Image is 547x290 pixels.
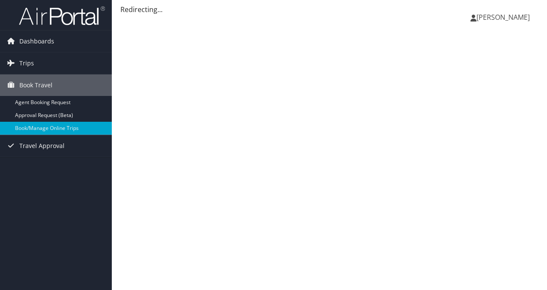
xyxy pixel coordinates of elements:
[19,6,105,26] img: airportal-logo.png
[476,12,530,22] span: [PERSON_NAME]
[120,4,538,15] div: Redirecting...
[19,74,52,96] span: Book Travel
[470,4,538,30] a: [PERSON_NAME]
[19,31,54,52] span: Dashboards
[19,52,34,74] span: Trips
[19,135,65,157] span: Travel Approval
